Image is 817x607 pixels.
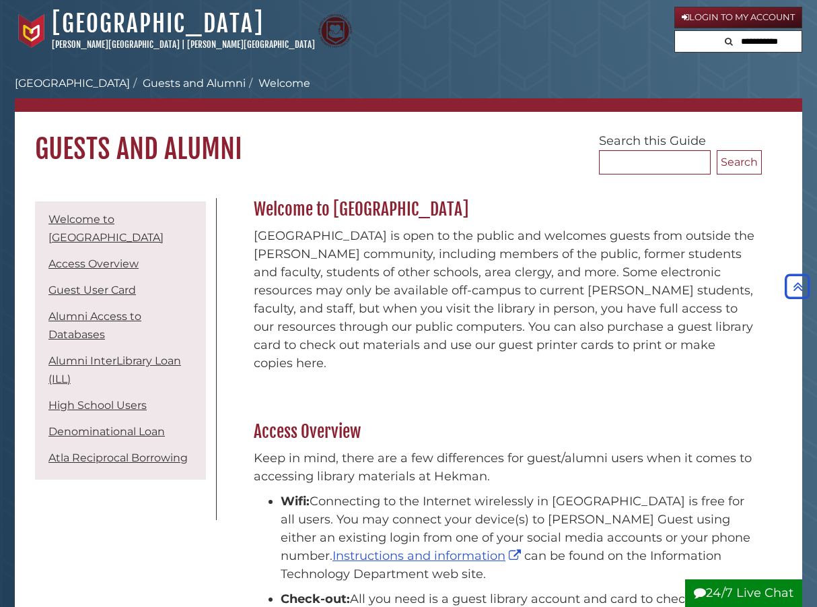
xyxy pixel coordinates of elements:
[48,354,181,385] a: Alumni InterLibrary Loan (ILL)
[246,75,310,92] li: Welcome
[15,77,130,90] a: [GEOGRAPHIC_DATA]
[674,7,802,28] a: Login to My Account
[182,39,185,50] span: |
[685,579,802,607] button: 24/7 Live Chat
[725,37,733,46] i: Search
[247,421,762,443] h2: Access Overview
[781,279,814,294] a: Back to Top
[52,9,264,38] a: [GEOGRAPHIC_DATA]
[48,399,147,412] a: High School Users
[15,14,48,48] img: Calvin University
[48,213,164,244] a: Welcome to [GEOGRAPHIC_DATA]
[254,227,755,373] p: [GEOGRAPHIC_DATA] is open to the public and welcomes guests from outside the [PERSON_NAME] commun...
[48,451,188,464] a: Atla Reciprocal Borrowing
[281,494,310,509] strong: Wifi:
[281,592,350,606] strong: Check-out:
[48,425,165,438] a: Denominational Loan
[187,39,315,50] a: [PERSON_NAME][GEOGRAPHIC_DATA]
[35,198,206,486] div: Guide Pages
[48,310,141,341] a: Alumni Access to Databases
[721,31,737,49] button: Search
[281,492,755,583] li: Connecting to the Internet wirelessly in [GEOGRAPHIC_DATA] is free for all users. You may connect...
[332,548,524,563] a: Instructions and information
[318,14,352,48] img: Calvin Theological Seminary
[254,449,755,486] p: Keep in mind, there are a few differences for guest/alumni users when it comes to accessing libra...
[15,112,802,166] h1: Guests and Alumni
[717,150,762,174] button: Search
[143,77,246,90] a: Guests and Alumni
[48,257,139,270] a: Access Overview
[52,39,180,50] a: [PERSON_NAME][GEOGRAPHIC_DATA]
[15,75,802,112] nav: breadcrumb
[247,199,762,220] h2: Welcome to [GEOGRAPHIC_DATA]
[48,284,136,296] a: Guest User Card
